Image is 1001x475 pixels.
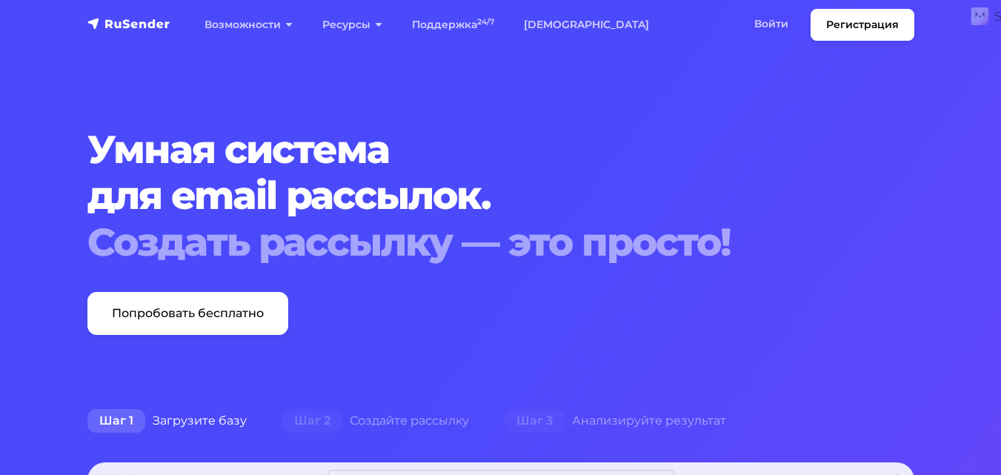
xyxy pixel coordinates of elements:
sup: 24/7 [477,17,494,27]
span: Шаг 3 [505,409,565,433]
a: Возможности [190,10,307,40]
span: Шаг 2 [282,409,342,433]
a: Попробовать бесплатно [87,292,288,335]
div: Загрузите базу [70,406,265,436]
a: Войти [739,9,803,39]
span: Шаг 1 [87,409,145,433]
div: Создать рассылку — это просто! [87,219,914,265]
a: Ресурсы [307,10,397,40]
a: Регистрация [811,9,914,41]
a: Поддержка24/7 [397,10,509,40]
img: RuSender [87,16,170,31]
div: Создайте рассылку [265,406,487,436]
div: Анализируйте результат [487,406,744,436]
h1: Умная система для email рассылок. [87,127,914,265]
a: [DEMOGRAPHIC_DATA] [509,10,664,40]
